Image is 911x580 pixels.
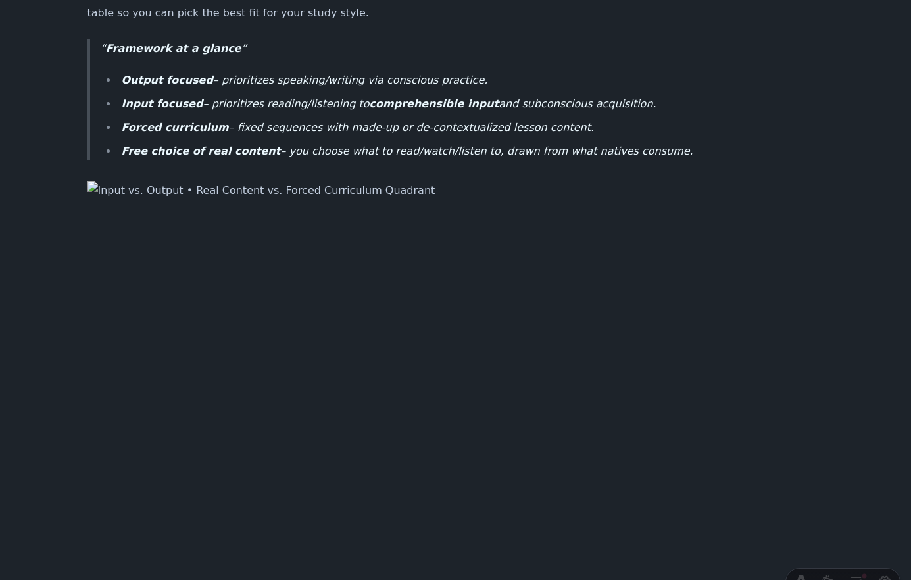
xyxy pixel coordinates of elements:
li: – prioritizes reading/listening to and subconscious acquisition. [118,95,824,113]
li: – prioritizes speaking/writing via conscious practice. [118,71,824,89]
strong: Framework at a glance [106,42,241,55]
li: – you choose what to read/watch/listen to, drawn from what natives consume. [118,142,824,160]
strong: Free choice of real content [122,145,281,157]
strong: comprehensible input [370,97,499,110]
li: – fixed sequences with made-up or de-contextualized lesson content. [118,118,824,137]
strong: Input focused [122,97,203,110]
strong: Output focused [122,74,213,86]
strong: Forced curriculum [122,121,229,133]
